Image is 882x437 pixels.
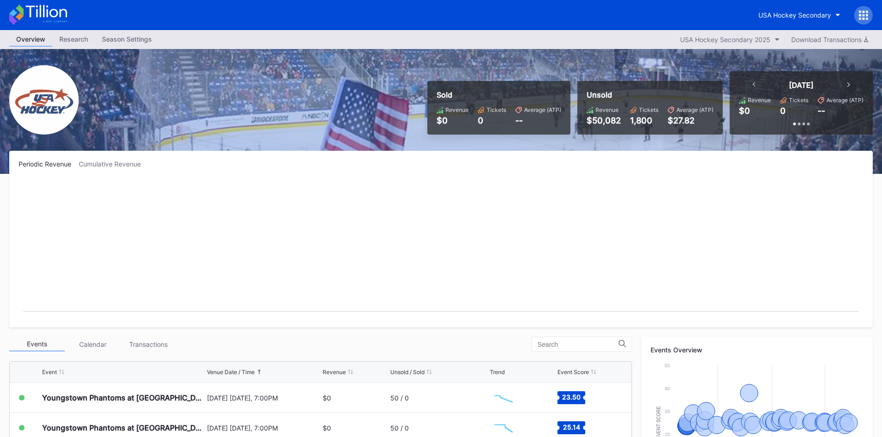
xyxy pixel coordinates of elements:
[676,33,784,46] button: USA Hockey Secondary 2025
[789,97,808,104] div: Tickets
[587,90,713,99] div: Unsold
[789,80,813,90] div: [DATE]
[437,116,469,125] div: $0
[9,32,52,47] a: Overview
[52,32,95,46] div: Research
[445,106,469,113] div: Revenue
[751,6,847,24] button: USA Hockey Secondary
[490,369,505,375] div: Trend
[587,116,621,125] div: $50,082
[79,160,148,168] div: Cumulative Revenue
[478,116,506,125] div: 0
[595,106,619,113] div: Revenue
[390,394,409,402] div: 50 / 0
[42,423,205,432] div: Youngstown Phantoms at [GEOGRAPHIC_DATA] Hockey NTDP U-18
[120,337,176,351] div: Transactions
[65,337,120,351] div: Calendar
[630,116,658,125] div: 1,800
[639,106,658,113] div: Tickets
[207,369,255,375] div: Venue Date / Time
[826,97,863,104] div: Average (ATP)
[787,33,873,46] button: Download Transactions
[791,36,868,43] div: Download Transactions
[323,394,331,402] div: $0
[664,431,670,437] text: 20
[95,32,159,47] a: Season Settings
[680,36,770,43] div: USA Hockey Secondary 2025
[323,369,346,375] div: Revenue
[739,106,750,116] div: $0
[538,341,619,348] input: Search
[42,369,57,375] div: Event
[9,337,65,351] div: Events
[207,394,321,402] div: [DATE] [DATE], 7:00PM
[207,424,321,432] div: [DATE] [DATE], 7:00PM
[748,97,771,104] div: Revenue
[664,363,670,368] text: 50
[515,116,561,125] div: --
[437,90,561,99] div: Sold
[390,424,409,432] div: 50 / 0
[676,106,713,113] div: Average (ATP)
[487,106,506,113] div: Tickets
[818,106,825,116] div: --
[19,179,863,318] svg: Chart title
[664,386,670,391] text: 40
[664,408,670,414] text: 30
[9,65,79,135] img: USA_Hockey_Secondary.png
[780,106,786,116] div: 0
[524,106,561,113] div: Average (ATP)
[758,11,831,19] div: USA Hockey Secondary
[490,386,518,409] svg: Chart title
[651,346,863,354] div: Events Overview
[557,369,589,375] div: Event Score
[563,423,580,431] text: 25.14
[562,393,581,401] text: 23.50
[668,116,713,125] div: $27.82
[390,369,425,375] div: Unsold / Sold
[323,424,331,432] div: $0
[19,160,79,168] div: Periodic Revenue
[95,32,159,46] div: Season Settings
[42,393,205,402] div: Youngstown Phantoms at [GEOGRAPHIC_DATA] Hockey NTDP U-18
[52,32,95,47] a: Research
